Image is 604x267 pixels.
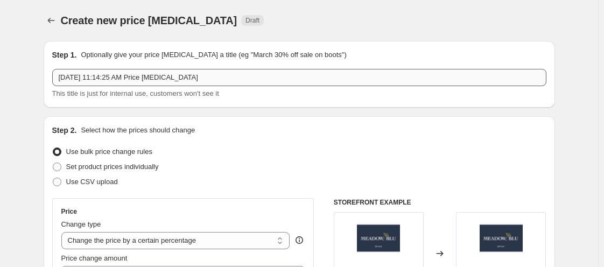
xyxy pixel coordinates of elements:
[294,235,305,245] div: help
[66,163,159,171] span: Set product prices individually
[61,220,101,228] span: Change type
[480,218,523,261] img: meadow-blu-gift-card-gift-card-30328422858803_80x.png
[81,50,346,60] p: Optionally give your price [MEDICAL_DATA] a title (eg "March 30% off sale on boots")
[357,218,400,261] img: meadow-blu-gift-card-gift-card-30328422858803_80x.png
[52,125,77,136] h2: Step 2.
[334,198,546,207] h6: STOREFRONT EXAMPLE
[245,16,259,25] span: Draft
[61,254,128,262] span: Price change amount
[52,69,546,86] input: 30% off holiday sale
[52,89,219,97] span: This title is just for internal use, customers won't see it
[61,207,77,216] h3: Price
[44,13,59,28] button: Price change jobs
[61,15,237,26] span: Create new price [MEDICAL_DATA]
[52,50,77,60] h2: Step 1.
[81,125,195,136] p: Select how the prices should change
[66,178,118,186] span: Use CSV upload
[66,147,152,156] span: Use bulk price change rules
